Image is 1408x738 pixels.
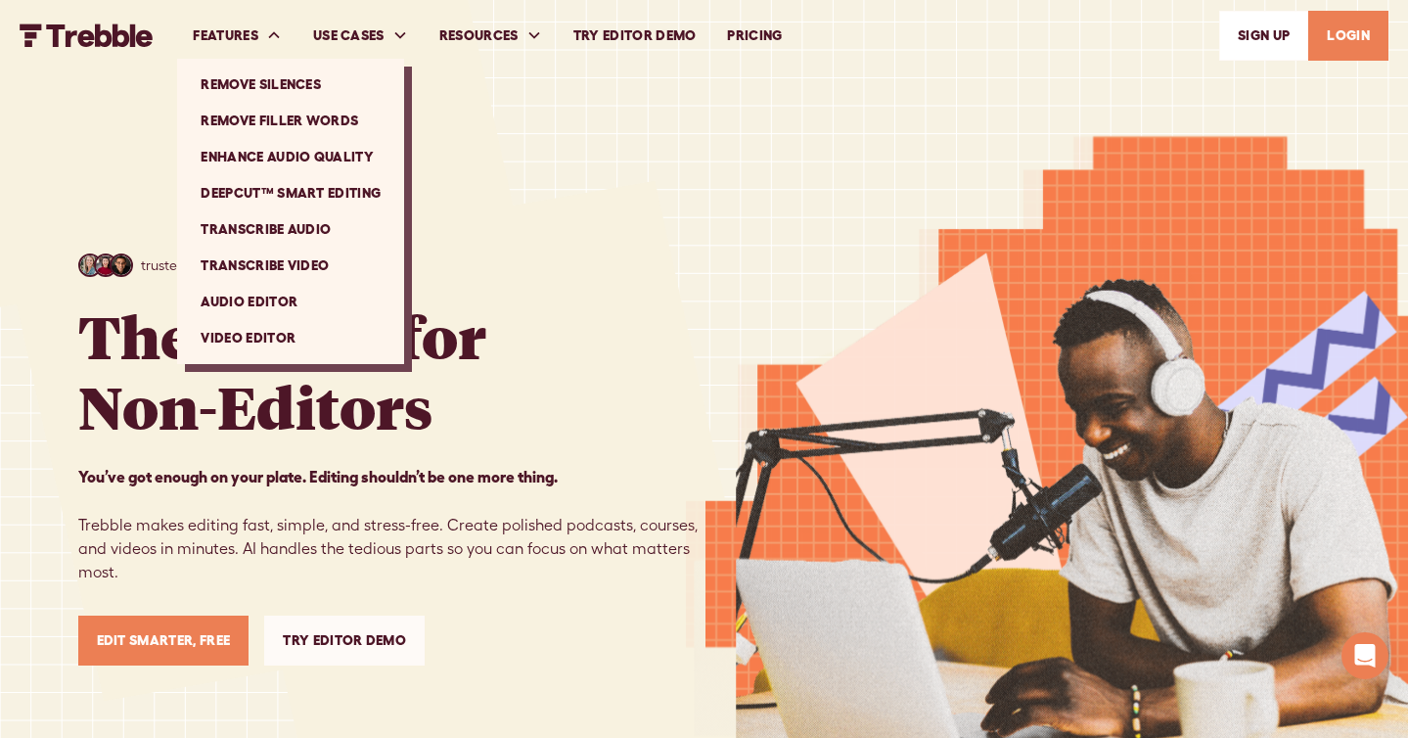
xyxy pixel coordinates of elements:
[78,616,250,666] a: Edit Smarter, Free
[264,616,425,666] a: Try Editor Demo
[193,25,258,46] div: FEATURES
[78,468,558,485] strong: You’ve got enough on your plate. Editing shouldn’t be one more thing. ‍
[185,248,396,284] a: Transcribe Video
[1341,632,1388,679] div: Open Intercom Messenger
[78,465,704,584] p: Trebble makes editing fast, simple, and stress-free. Create polished podcasts, courses, and video...
[185,103,396,139] a: Remove Filler Words
[177,59,404,364] nav: FEATURES
[78,300,486,441] h1: The Editor for Non-Editors
[185,67,396,103] a: Remove Silences
[185,139,396,175] a: Enhance Audio Quality
[1219,11,1308,61] a: SIGn UP
[185,320,396,356] a: Video Editor
[185,211,396,248] a: Transcribe Audio
[558,2,712,69] a: Try Editor Demo
[313,25,385,46] div: USE CASES
[177,2,297,69] div: FEATURES
[1308,11,1388,61] a: LOGIN
[424,2,558,69] div: RESOURCES
[297,2,424,69] div: USE CASES
[711,2,797,69] a: PRICING
[20,23,154,47] a: home
[185,284,396,320] a: Audio Editor
[185,175,396,211] a: DeepCut™ Smart Editing
[141,255,327,276] p: trusted by over 5,000 creators
[439,25,519,46] div: RESOURCES
[20,23,154,47] img: Trebble FM Logo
